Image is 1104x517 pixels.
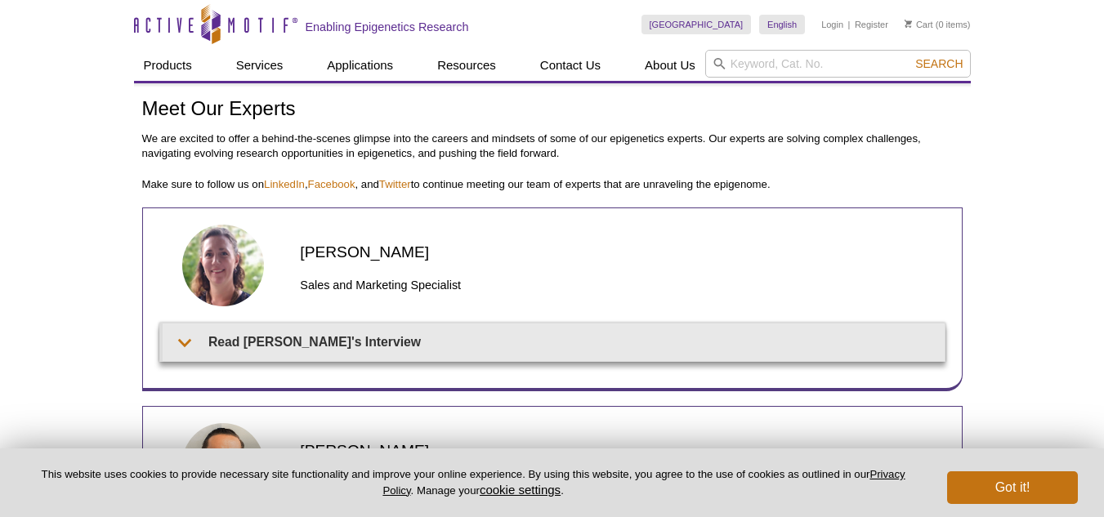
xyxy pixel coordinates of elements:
p: Make sure to follow us on , , and to continue meeting our team of experts that are unraveling the... [142,177,963,192]
a: About Us [635,50,705,81]
h1: Meet Our Experts [142,98,963,122]
a: English [759,15,805,34]
p: This website uses cookies to provide necessary site functionality and improve your online experie... [26,467,920,498]
img: Matthias Spiller-Becker headshot [182,423,264,505]
a: Privacy Policy [382,468,905,496]
a: Products [134,50,202,81]
h2: [PERSON_NAME] [300,241,945,263]
li: | [848,15,851,34]
a: Register [855,19,888,30]
img: Your Cart [905,20,912,28]
a: [GEOGRAPHIC_DATA] [641,15,752,34]
h2: [PERSON_NAME] [300,439,945,461]
summary: Read [PERSON_NAME]'s Interview [163,323,945,360]
button: cookie settings [480,483,561,497]
button: Search [910,56,968,71]
a: Facebook [308,178,355,190]
a: Contact Us [530,50,610,81]
span: Search [915,57,963,70]
a: Login [821,19,843,30]
a: Twitter [379,178,411,190]
h2: Enabling Epigenetics Research [306,20,469,34]
h3: Sales and Marketing Specialist [300,275,945,295]
a: Resources [427,50,506,81]
a: Cart [905,19,933,30]
p: We are excited to offer a behind-the-scenes glimpse into the careers and mindsets of some of our ... [142,131,963,161]
button: Got it! [947,471,1078,504]
a: Applications [317,50,403,81]
input: Keyword, Cat. No. [705,50,971,78]
a: Services [226,50,293,81]
li: (0 items) [905,15,971,34]
img: Anne-Sophie Berthomieu headshot [182,225,264,306]
a: LinkedIn [264,178,305,190]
